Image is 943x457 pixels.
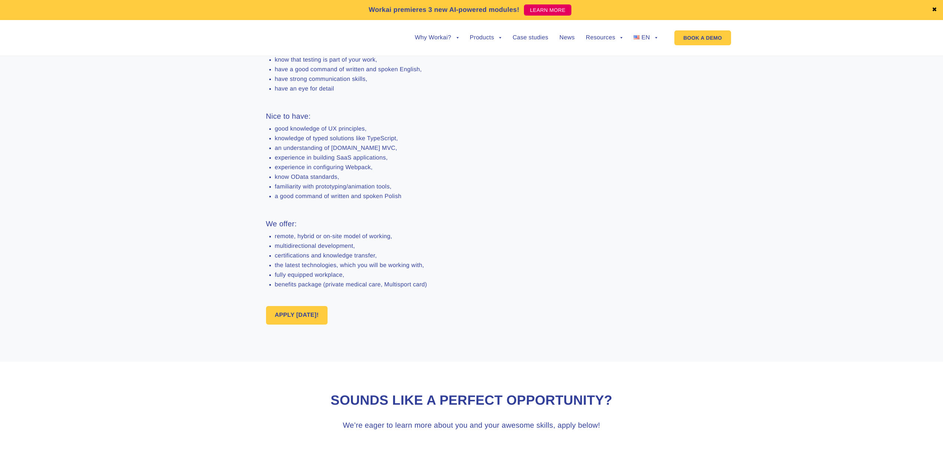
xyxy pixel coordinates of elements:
[275,272,520,279] li: fully equipped workplace,
[932,7,937,13] a: ✖
[275,174,520,181] li: know OData standards,
[266,111,520,122] h3: Nice to have:
[275,86,520,92] li: have an eye for detail
[641,34,650,41] span: EN
[586,35,622,41] a: Resources
[275,164,520,171] li: experience in configuring Webpack,
[524,4,571,16] a: LEARN MORE
[275,57,520,63] li: know that testing is part of your work,
[560,35,575,41] a: News
[275,193,520,200] li: a good command of written and spoken Polish
[275,253,520,259] li: certifications and knowledge transfer,
[266,218,520,230] h3: We offer:
[275,243,520,250] li: multidirectional development,
[275,184,520,190] li: familiarity with prototyping/animation tools,
[470,35,502,41] a: Products
[275,126,520,132] li: good knowledge of UX principles,
[512,35,548,41] a: Case studies
[275,155,520,161] li: experience in building SaaS applications,
[266,306,328,325] a: APPLY [DATE]!
[674,30,731,45] a: BOOK A DEMO
[333,420,611,431] h3: We’re eager to learn more about you and your awesome skills, apply below!
[275,66,520,73] li: have a good command of written and spoken English,
[266,391,677,410] h2: Sounds like a perfect opportunity?
[275,233,520,240] li: remote, hybrid or on-site model of working,
[275,282,520,288] li: benefits package (private medical care, Multisport card)
[369,5,519,15] p: Workai premieres 3 new AI-powered modules!
[415,35,458,41] a: Why Workai?
[275,135,520,142] li: knowledge of typed solutions like TypeScript,
[275,76,520,83] li: have strong communication skills,
[275,145,520,152] li: an understanding of [DOMAIN_NAME] MVC,
[275,262,520,269] li: the latest technologies, which you will be working with,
